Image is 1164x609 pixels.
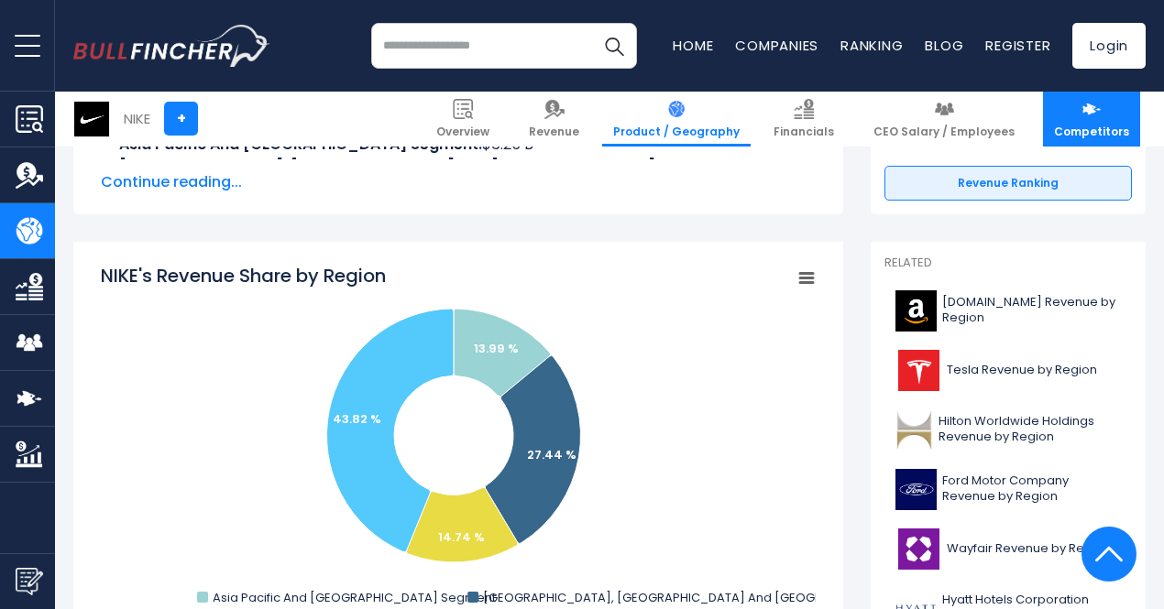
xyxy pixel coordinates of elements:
[673,36,713,55] a: Home
[884,286,1132,336] a: [DOMAIN_NAME] Revenue by Region
[101,263,386,288] tspan: NIKE's Revenue Share by Region
[942,473,1121,505] span: Ford Motor Company Revenue by Region
[613,125,740,139] span: Product / Geography
[763,92,845,147] a: Financials
[862,92,1026,147] a: CEO Salary / Employees
[947,363,1097,378] span: Tesla Revenue by Region
[947,541,1111,557] span: Wayfair Revenue by Region
[895,290,937,332] img: AMZN logo
[1072,23,1146,69] a: Login
[74,102,109,136] img: NKE logo
[438,528,485,546] text: 14.74 %
[527,446,577,463] text: 27.44 %
[164,102,198,136] a: +
[101,156,816,178] li: $12.26 B
[840,36,903,55] a: Ranking
[884,256,1132,271] p: Related
[939,414,1121,445] span: Hilton Worldwide Holdings Revenue by Region
[529,125,579,139] span: Revenue
[474,340,519,357] text: 13.99 %
[213,589,496,606] text: Asia Pacific And [GEOGRAPHIC_DATA] Segment
[895,469,937,510] img: F logo
[895,350,941,391] img: TSLA logo
[925,36,963,55] a: Blog
[884,405,1132,455] a: Hilton Worldwide Holdings Revenue by Region
[884,345,1132,396] a: Tesla Revenue by Region
[483,589,961,606] text: [GEOGRAPHIC_DATA], [GEOGRAPHIC_DATA] And [GEOGRAPHIC_DATA] Segment
[425,92,500,147] a: Overview
[591,23,637,69] button: Search
[333,410,381,428] text: 43.82 %
[774,125,834,139] span: Financials
[73,25,270,67] img: bullfincher logo
[1054,125,1129,139] span: Competitors
[602,92,751,147] a: Product / Geography
[942,295,1121,326] span: [DOMAIN_NAME] Revenue by Region
[873,125,1015,139] span: CEO Salary / Employees
[895,528,941,570] img: W logo
[735,36,818,55] a: Companies
[1043,92,1140,147] a: Competitors
[119,156,730,177] b: [GEOGRAPHIC_DATA], [GEOGRAPHIC_DATA] And [GEOGRAPHIC_DATA] Segment:
[518,92,590,147] a: Revenue
[73,25,270,67] a: Go to homepage
[884,524,1132,574] a: Wayfair Revenue by Region
[895,409,933,451] img: HLT logo
[884,464,1132,515] a: Ford Motor Company Revenue by Region
[884,166,1132,201] a: Revenue Ranking
[985,36,1050,55] a: Register
[101,171,816,193] span: Continue reading...
[124,108,150,129] div: NIKE
[436,125,489,139] span: Overview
